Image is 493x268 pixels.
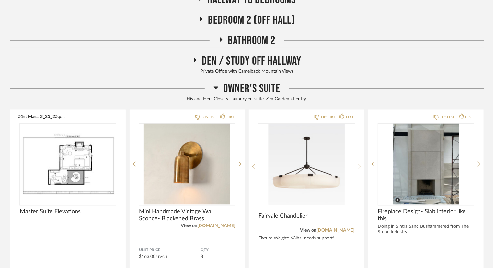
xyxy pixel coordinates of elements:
a: [DOMAIN_NAME] [197,224,235,228]
div: LIKE [346,114,354,120]
span: Bedroom 2 (Off Hall) [208,13,295,27]
div: DISLIKE [321,114,336,120]
span: 8 [201,255,203,259]
div: Private Office with Camelback Mountain Views [10,68,484,75]
img: undefined [378,124,474,205]
button: 51st Mas... 3_25_25.pdf [18,114,66,119]
span: Master Suite Elevations [20,208,116,215]
a: [DOMAIN_NAME] [317,228,355,233]
div: Doing in Sintra Sand Bushammered from The Stone Industry [378,224,474,235]
span: Unit Price [139,248,201,253]
div: LIKE [465,114,474,120]
div: Fixture Weight: 63lbs- needs support! [258,236,355,241]
span: View on [181,224,197,228]
span: / Each [156,256,167,259]
span: Den / Study off Hallway [202,54,302,68]
img: undefined [258,124,355,205]
div: His and Hers Closets. Laundry en-suite. Zen Garden at entry. [10,96,484,103]
div: DISLIKE [440,114,455,120]
img: undefined [20,124,116,205]
div: DISLIKE [201,114,217,120]
span: Fireplace Design- Slab interior like this [378,208,474,223]
div: 0 [258,124,355,205]
span: Fairvale Chandelier [258,213,355,220]
img: undefined [139,124,235,205]
span: $163.00 [139,255,156,259]
span: View on [300,228,317,233]
div: LIKE [227,114,235,120]
span: QTY [201,248,235,253]
span: Mini Handmade Vintage Wall Sconce- Blackened Brass [139,208,235,223]
span: Owner's Suite [223,82,280,96]
span: Bathroom 2 [228,34,276,48]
